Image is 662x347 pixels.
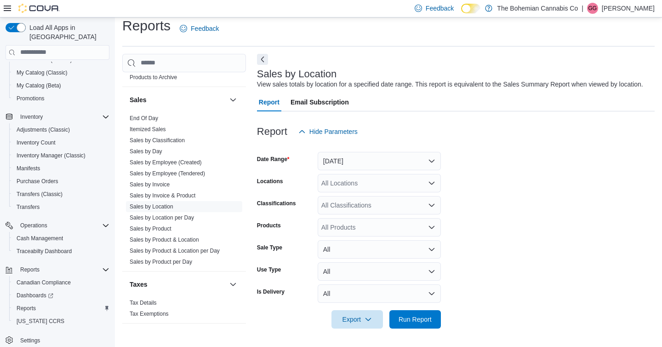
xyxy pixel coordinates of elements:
span: Email Subscription [291,93,349,111]
a: Reports [13,303,40,314]
button: Run Report [389,310,441,329]
span: Hide Parameters [309,127,358,136]
button: Settings [2,333,113,347]
label: Classifications [257,200,296,207]
button: Transfers [9,201,113,214]
label: Locations [257,178,283,185]
span: Sales by Day [130,148,162,155]
h3: Sales by Location [257,69,337,80]
span: Manifests [13,163,109,174]
button: Taxes [228,279,239,290]
button: Reports [17,264,43,275]
label: Use Type [257,266,281,273]
a: [US_STATE] CCRS [13,316,68,327]
span: Manifests [17,165,40,172]
span: Products to Archive [130,74,177,81]
span: Cash Management [17,235,63,242]
span: Traceabilty Dashboard [17,248,72,255]
a: Sales by Employee (Tendered) [130,170,205,177]
span: Operations [17,220,109,231]
span: Transfers (Classic) [13,189,109,200]
span: GG [588,3,597,14]
button: Sales [228,94,239,105]
button: Inventory [17,111,46,122]
a: Products to Archive [130,74,177,81]
span: [US_STATE] CCRS [17,318,64,325]
span: My Catalog (Beta) [13,80,109,91]
a: Sales by Invoice & Product [130,192,195,199]
span: Dashboards [13,290,109,301]
span: Inventory Count [17,139,56,146]
span: Report [259,93,280,111]
span: Purchase Orders [17,178,58,185]
button: Manifests [9,162,113,175]
span: Feedback [426,4,454,13]
button: All [318,240,441,259]
a: Sales by Product & Location per Day [130,248,220,254]
div: View sales totals by location for a specified date range. This report is equivalent to the Sales ... [257,80,643,89]
h3: Report [257,126,287,137]
a: Sales by Location per Day [130,214,194,221]
span: Dashboards [17,292,53,299]
a: Dashboards [13,290,57,301]
span: My Catalog (Classic) [17,69,68,76]
button: Inventory Manager (Classic) [9,149,113,162]
button: Hide Parameters [295,122,361,141]
span: Washington CCRS [13,316,109,327]
a: Cash Management [13,233,67,244]
a: Manifests [13,163,44,174]
span: Sales by Classification [130,137,185,144]
span: Traceabilty Dashboard [13,246,109,257]
a: Tax Details [130,300,157,306]
a: Sales by Classification [130,137,185,144]
span: Inventory Count [13,137,109,148]
button: Promotions [9,92,113,105]
button: Operations [17,220,51,231]
span: My Catalog (Classic) [13,67,109,78]
button: Taxes [130,280,226,289]
div: Sales [122,113,246,271]
p: The Bohemian Cannabis Co [497,3,578,14]
button: Inventory Count [9,136,113,149]
button: Export [331,310,383,329]
span: Sales by Location [130,203,173,210]
p: [PERSON_NAME] [602,3,655,14]
span: My Catalog (Beta) [17,82,61,89]
button: Purchase Orders [9,175,113,188]
a: Purchase Orders [13,176,62,187]
button: Canadian Compliance [9,276,113,289]
span: Promotions [17,95,45,102]
a: Transfers (Classic) [13,189,66,200]
a: Sales by Invoice [130,181,170,188]
a: Adjustments (Classic) [13,124,74,135]
span: Canadian Compliance [17,279,71,286]
label: Is Delivery [257,288,285,295]
a: My Catalog (Beta) [13,80,65,91]
a: Transfers [13,202,43,213]
h1: Reports [122,17,171,35]
button: My Catalog (Classic) [9,66,113,79]
a: Tax Exemptions [130,311,169,317]
a: Sales by Day [130,148,162,155]
span: Reports [13,303,109,314]
button: [DATE] [318,152,441,170]
div: Givar Gilani [587,3,598,14]
span: Settings [20,337,40,344]
a: Promotions [13,93,48,104]
span: Load All Apps in [GEOGRAPHIC_DATA] [26,23,109,41]
button: Open list of options [428,224,435,231]
a: Inventory Manager (Classic) [13,150,89,161]
a: Sales by Product per Day [130,259,192,265]
button: [US_STATE] CCRS [9,315,113,328]
span: Export [337,310,377,329]
span: Adjustments (Classic) [13,124,109,135]
label: Sale Type [257,244,282,251]
label: Date Range [257,156,290,163]
button: All [318,284,441,303]
button: Next [257,54,268,65]
input: Dark Mode [461,4,480,13]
